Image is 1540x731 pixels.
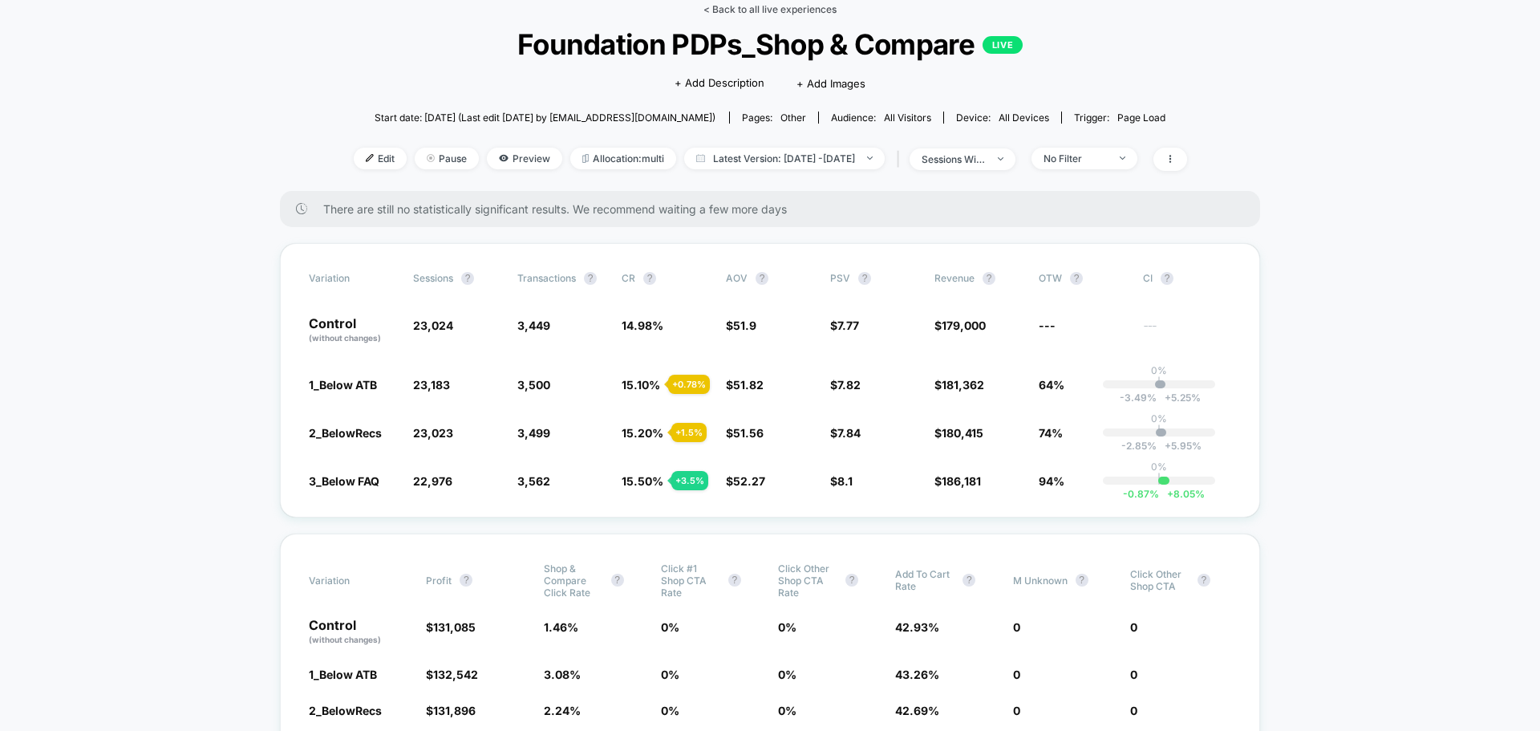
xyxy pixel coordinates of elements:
[1013,704,1020,717] span: 0
[1157,473,1161,485] p: |
[1013,575,1068,587] span: M Unknown
[309,562,397,599] span: Variation
[756,272,768,285] button: ?
[309,635,381,644] span: (without changes)
[1151,461,1167,473] p: 0%
[837,426,861,440] span: 7.84
[922,153,986,165] div: sessions with impression
[778,620,796,634] span: 0 %
[778,562,837,599] span: Click Other Shop CTA rate
[733,319,756,332] span: 51.9
[395,27,1145,61] span: Foundation PDPs_Shop & Compare
[983,36,1023,54] p: LIVE
[962,574,975,587] button: ?
[622,426,663,440] span: 15.20 %
[1013,620,1020,634] span: 0
[837,474,853,488] span: 8.1
[830,272,850,284] span: PSV
[427,154,435,162] img: end
[433,620,476,634] span: 131,085
[1151,412,1167,424] p: 0%
[703,3,837,15] a: < Back to all live experiences
[375,112,715,124] span: Start date: [DATE] (Last edit [DATE] by [EMAIL_ADDRESS][DOMAIN_NAME])
[661,562,720,599] span: Click #1 Shop CTA rate
[426,620,476,634] span: $
[413,426,453,440] span: 23,023
[309,378,377,392] span: 1_Below ATB
[934,378,984,392] span: $
[726,426,764,440] span: $
[544,620,578,634] span: 1.46 %
[942,378,984,392] span: 181,362
[726,319,756,332] span: $
[837,378,861,392] span: 7.82
[461,272,474,285] button: ?
[309,668,377,681] span: 1_Below ATB
[1143,272,1231,285] span: CI
[517,426,550,440] span: 3,499
[1198,574,1210,587] button: ?
[942,474,981,488] span: 186,181
[643,272,656,285] button: ?
[517,272,576,284] span: Transactions
[1039,378,1064,392] span: 64%
[1161,272,1173,285] button: ?
[413,272,453,284] span: Sessions
[415,148,479,169] span: Pause
[1143,321,1231,344] span: ---
[796,77,865,90] span: + Add Images
[934,319,986,332] span: $
[1157,440,1202,452] span: 5.95 %
[867,156,873,160] img: end
[942,319,986,332] span: 179,000
[309,333,381,343] span: (without changes)
[1130,620,1137,634] span: 0
[895,620,939,634] span: 42.93 %
[934,474,981,488] span: $
[893,148,910,171] span: |
[858,272,871,285] button: ?
[934,426,983,440] span: $
[726,272,748,284] span: AOV
[426,704,476,717] span: $
[733,474,765,488] span: 52.27
[413,378,450,392] span: 23,183
[780,112,806,124] span: other
[1120,156,1125,160] img: end
[433,668,478,681] span: 132,542
[696,154,705,162] img: calendar
[1151,364,1167,376] p: 0%
[622,378,660,392] span: 15.10 %
[1039,319,1056,332] span: ---
[1117,112,1165,124] span: Page Load
[1039,272,1127,285] span: OTW
[661,704,679,717] span: 0 %
[1130,704,1137,717] span: 0
[309,426,382,440] span: 2_BelowRecs
[611,574,624,587] button: ?
[1157,376,1161,388] p: |
[544,562,603,599] span: Shop & Compare Click rate
[983,272,995,285] button: ?
[570,148,676,169] span: Allocation: multi
[884,112,931,124] span: All Visitors
[544,668,581,681] span: 3.08 %
[830,426,861,440] span: $
[1070,272,1083,285] button: ?
[413,474,452,488] span: 22,976
[426,575,452,587] span: Profit
[668,375,710,394] div: + 0.78 %
[1165,392,1171,404] span: +
[309,272,397,285] span: Variation
[622,474,663,488] span: 15.50 %
[366,154,374,162] img: edit
[1039,426,1063,440] span: 74%
[1130,568,1189,592] span: Click Other Shop CTA
[517,319,550,332] span: 3,449
[1044,152,1108,164] div: No Filter
[943,112,1061,124] span: Device:
[661,668,679,681] span: 0 %
[487,148,562,169] span: Preview
[354,148,407,169] span: Edit
[1039,474,1064,488] span: 94%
